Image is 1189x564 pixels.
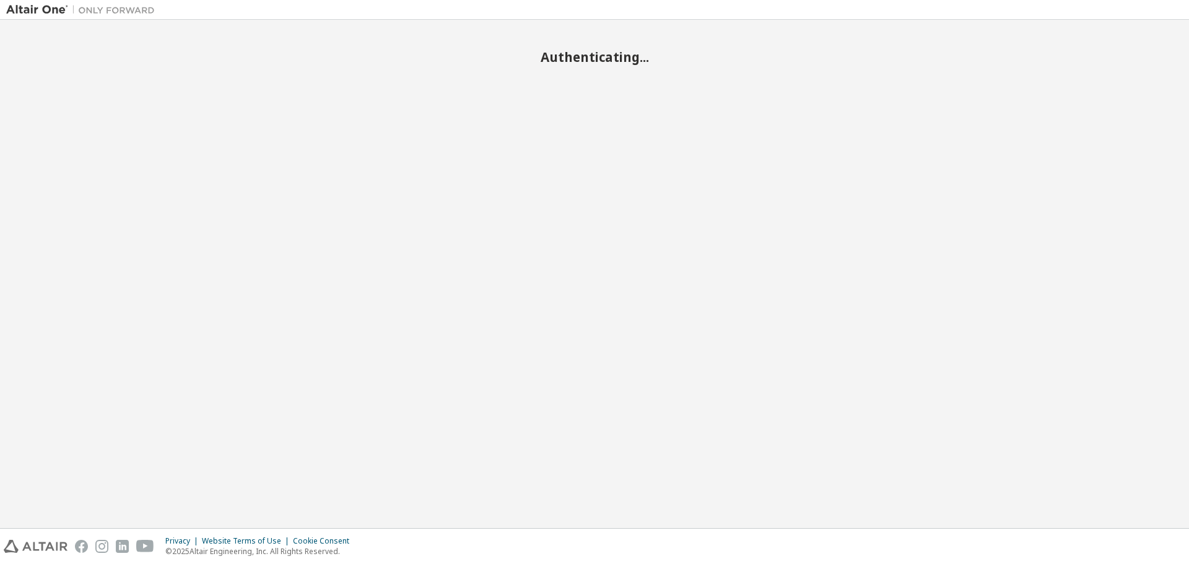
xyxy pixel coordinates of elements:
p: © 2025 Altair Engineering, Inc. All Rights Reserved. [165,546,357,557]
div: Cookie Consent [293,536,357,546]
div: Privacy [165,536,202,546]
div: Website Terms of Use [202,536,293,546]
img: altair_logo.svg [4,540,68,553]
h2: Authenticating... [6,49,1183,65]
img: Altair One [6,4,161,16]
img: linkedin.svg [116,540,129,553]
img: facebook.svg [75,540,88,553]
img: youtube.svg [136,540,154,553]
img: instagram.svg [95,540,108,553]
